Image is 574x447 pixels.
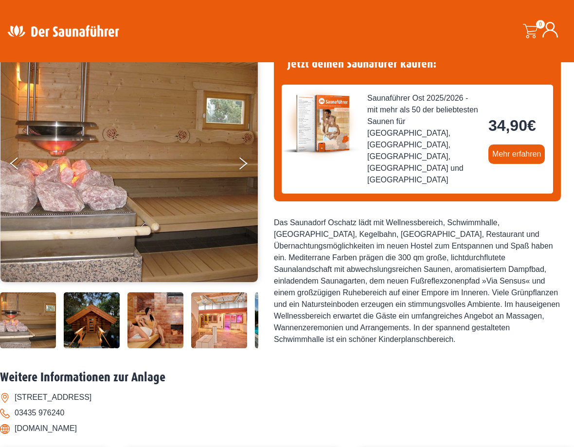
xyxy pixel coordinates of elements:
button: Previous [10,153,35,178]
img: der-saunafuehrer-2025-ost.jpg [282,85,359,162]
span: € [527,117,536,134]
span: Saunaführer Ost 2025/2026 - mit mehr als 50 der beliebtesten Saunen für [GEOGRAPHIC_DATA], [GEOGR... [367,92,481,186]
div: Das Saunadorf Oschatz lädt mit Wellnessbereich, Schwimmhalle, [GEOGRAPHIC_DATA], Kegelbahn, [GEOG... [274,217,561,345]
bdi: 34,90 [488,117,536,134]
button: Next [237,153,262,178]
h4: Jetzt deinen Saunafürer kaufen! [282,51,553,77]
span: 0 [536,20,545,29]
a: Mehr erfahren [488,144,545,164]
